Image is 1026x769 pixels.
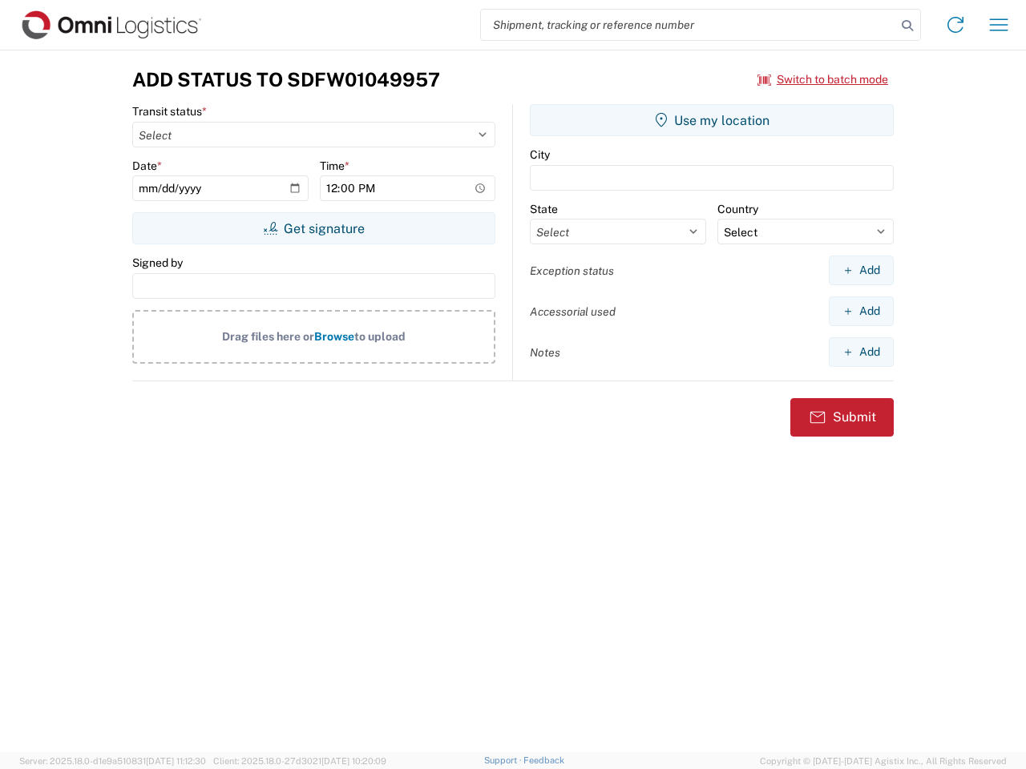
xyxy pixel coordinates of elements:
label: City [530,147,550,162]
label: Date [132,159,162,173]
label: Country [717,202,758,216]
input: Shipment, tracking or reference number [481,10,896,40]
h3: Add Status to SDFW01049957 [132,68,440,91]
label: Signed by [132,256,183,270]
label: Time [320,159,349,173]
button: Switch to batch mode [757,66,888,93]
button: Use my location [530,104,894,136]
button: Add [829,296,894,326]
label: State [530,202,558,216]
label: Accessorial used [530,304,616,319]
button: Get signature [132,212,495,244]
span: Server: 2025.18.0-d1e9a510831 [19,756,206,766]
span: Browse [314,330,354,343]
span: Client: 2025.18.0-27d3021 [213,756,386,766]
button: Submit [790,398,894,437]
span: [DATE] 11:12:30 [146,756,206,766]
span: [DATE] 10:20:09 [321,756,386,766]
span: to upload [354,330,406,343]
button: Add [829,337,894,367]
button: Add [829,256,894,285]
span: Drag files here or [222,330,314,343]
a: Support [484,755,524,765]
label: Notes [530,345,560,360]
label: Exception status [530,264,614,278]
label: Transit status [132,104,207,119]
a: Feedback [523,755,564,765]
span: Copyright © [DATE]-[DATE] Agistix Inc., All Rights Reserved [760,754,1007,768]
